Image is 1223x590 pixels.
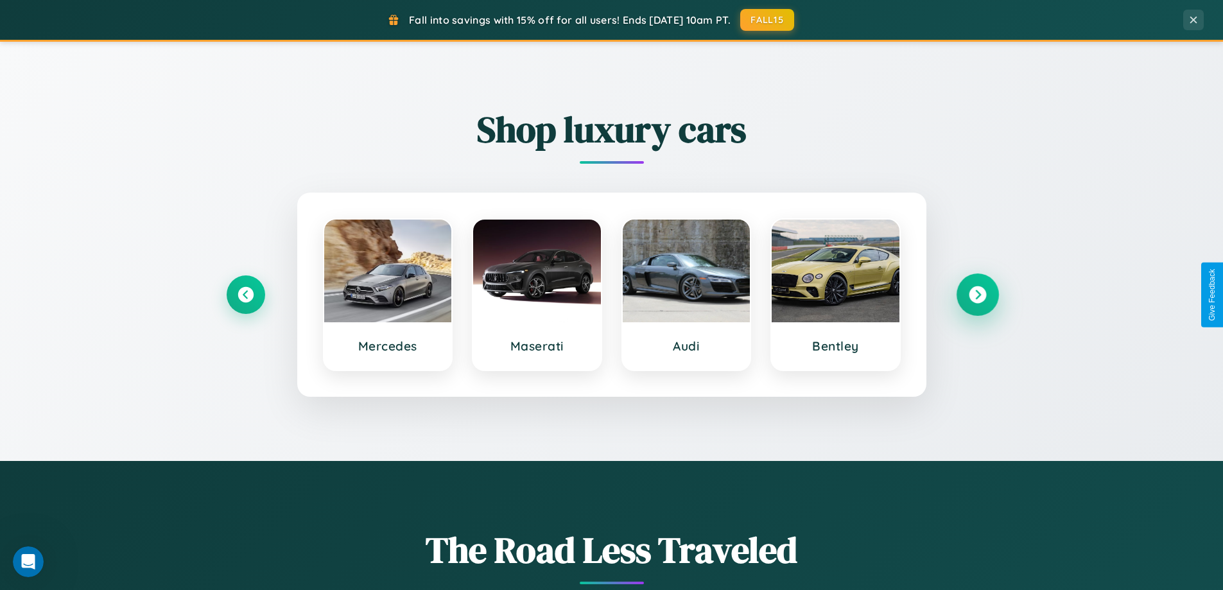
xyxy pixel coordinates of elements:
h1: The Road Less Traveled [227,525,997,575]
span: Fall into savings with 15% off for all users! Ends [DATE] 10am PT. [409,13,731,26]
h3: Audi [636,338,738,354]
h2: Shop luxury cars [227,105,997,154]
div: Give Feedback [1208,269,1217,321]
button: FALL15 [740,9,794,31]
h3: Mercedes [337,338,439,354]
h3: Bentley [785,338,887,354]
h3: Maserati [486,338,588,354]
iframe: Intercom live chat [13,546,44,577]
